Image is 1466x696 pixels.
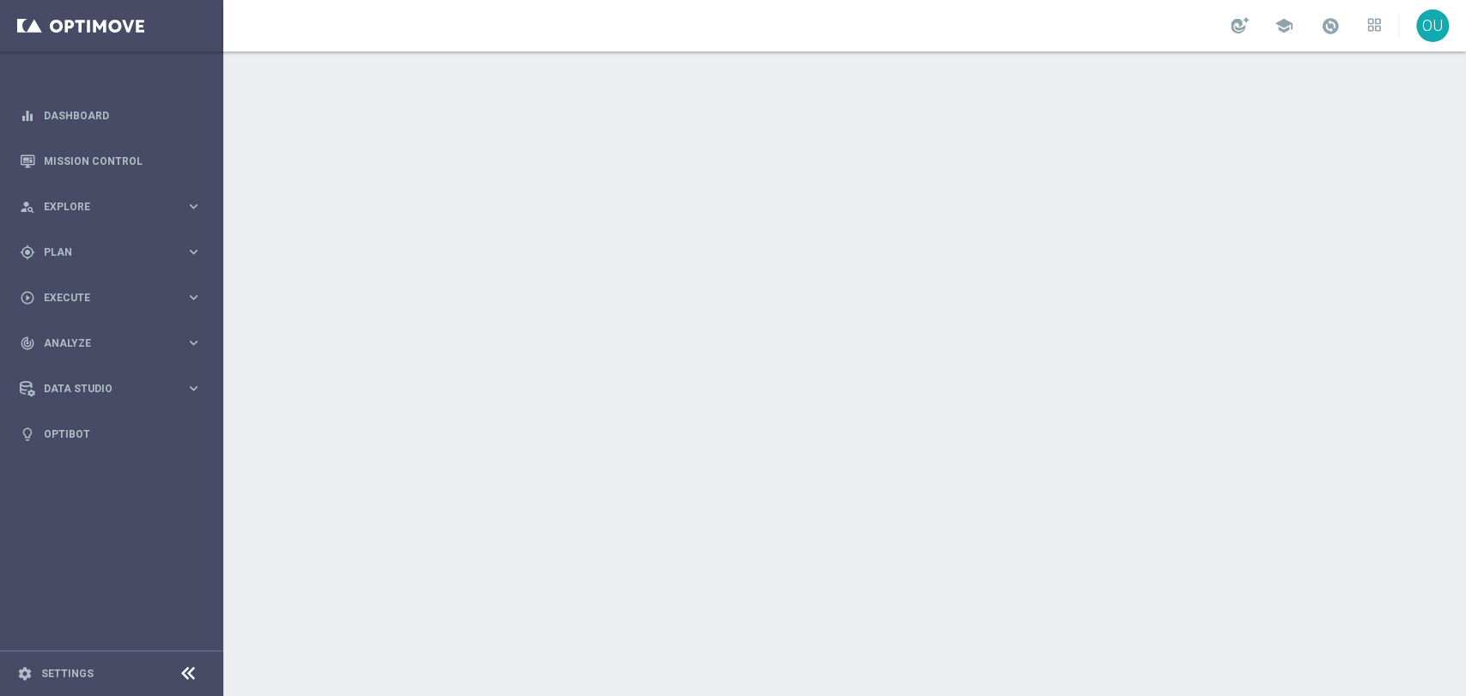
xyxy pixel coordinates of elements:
button: person_search Explore keyboard_arrow_right [19,200,203,214]
div: Dashboard [20,93,202,138]
i: person_search [20,199,35,215]
a: Settings [41,669,94,679]
span: Explore [44,202,186,212]
i: equalizer [20,108,35,124]
span: Plan [44,247,186,257]
button: Mission Control [19,154,203,168]
div: Mission Control [20,138,202,184]
button: gps_fixed Plan keyboard_arrow_right [19,245,203,259]
a: Mission Control [44,138,202,184]
i: keyboard_arrow_right [186,198,202,215]
button: lightbulb Optibot [19,427,203,441]
div: Execute [20,290,186,306]
button: Data Studio keyboard_arrow_right [19,382,203,396]
i: track_changes [20,336,35,351]
div: Data Studio [20,381,186,396]
span: Data Studio [44,384,186,394]
div: Analyze [20,336,186,351]
span: Execute [44,293,186,303]
i: keyboard_arrow_right [186,289,202,306]
span: school [1274,16,1293,35]
i: keyboard_arrow_right [186,380,202,396]
div: OU [1416,9,1449,42]
i: gps_fixed [20,245,35,260]
i: keyboard_arrow_right [186,335,202,351]
i: keyboard_arrow_right [186,244,202,260]
i: play_circle_outline [20,290,35,306]
a: Optibot [44,411,202,457]
i: lightbulb [20,427,35,442]
div: Explore [20,199,186,215]
button: play_circle_outline Execute keyboard_arrow_right [19,291,203,305]
div: Plan [20,245,186,260]
span: Analyze [44,338,186,348]
i: settings [17,666,33,681]
a: Dashboard [44,93,202,138]
button: equalizer Dashboard [19,109,203,123]
div: Optibot [20,411,202,457]
button: track_changes Analyze keyboard_arrow_right [19,336,203,350]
